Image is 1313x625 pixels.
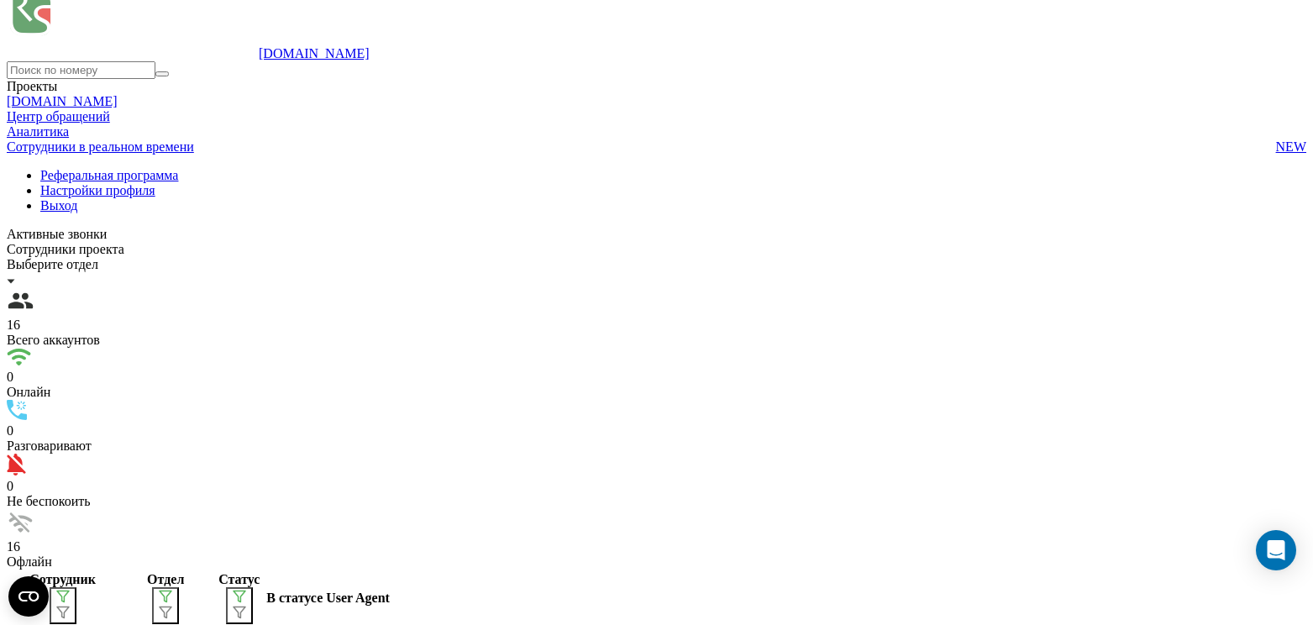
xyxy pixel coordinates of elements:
[119,572,212,587] div: Отдел
[7,554,1306,570] div: Офлайн
[40,168,178,182] a: Реферальная программа
[1276,139,1306,155] span: NEW
[7,494,1306,509] div: Не беспокоить
[9,572,116,587] div: Сотрудник
[7,242,1306,257] div: Сотрудники проекта
[7,439,1306,454] div: Разговаривают
[7,423,1306,439] div: 0
[326,591,390,606] div: User Agent
[40,198,78,213] a: Выход
[7,385,1306,400] div: Онлайн
[7,139,1306,155] a: Сотрудники в реальном времениNEW
[7,79,1306,94] div: Проекты
[8,576,49,617] button: Open CMP widget
[266,591,323,606] div: В статусе
[259,46,370,60] a: [DOMAIN_NAME]
[7,139,194,155] span: Сотрудники в реальном времени
[7,94,118,108] a: [DOMAIN_NAME]
[7,318,1306,333] div: 16
[7,61,155,79] input: Поиск по номеру
[7,257,1306,272] div: Выберите отдел
[7,479,1306,494] div: 0
[215,572,263,587] div: Статус
[7,227,1306,242] div: Активные звонки
[7,124,69,139] a: Аналитика
[40,183,155,197] a: Настройки профиля
[7,333,1306,348] div: Всего аккаунтов
[7,370,1306,385] div: 0
[7,539,1306,554] div: 16
[7,109,110,123] a: Центр обращений
[1256,530,1296,570] div: Open Intercom Messenger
